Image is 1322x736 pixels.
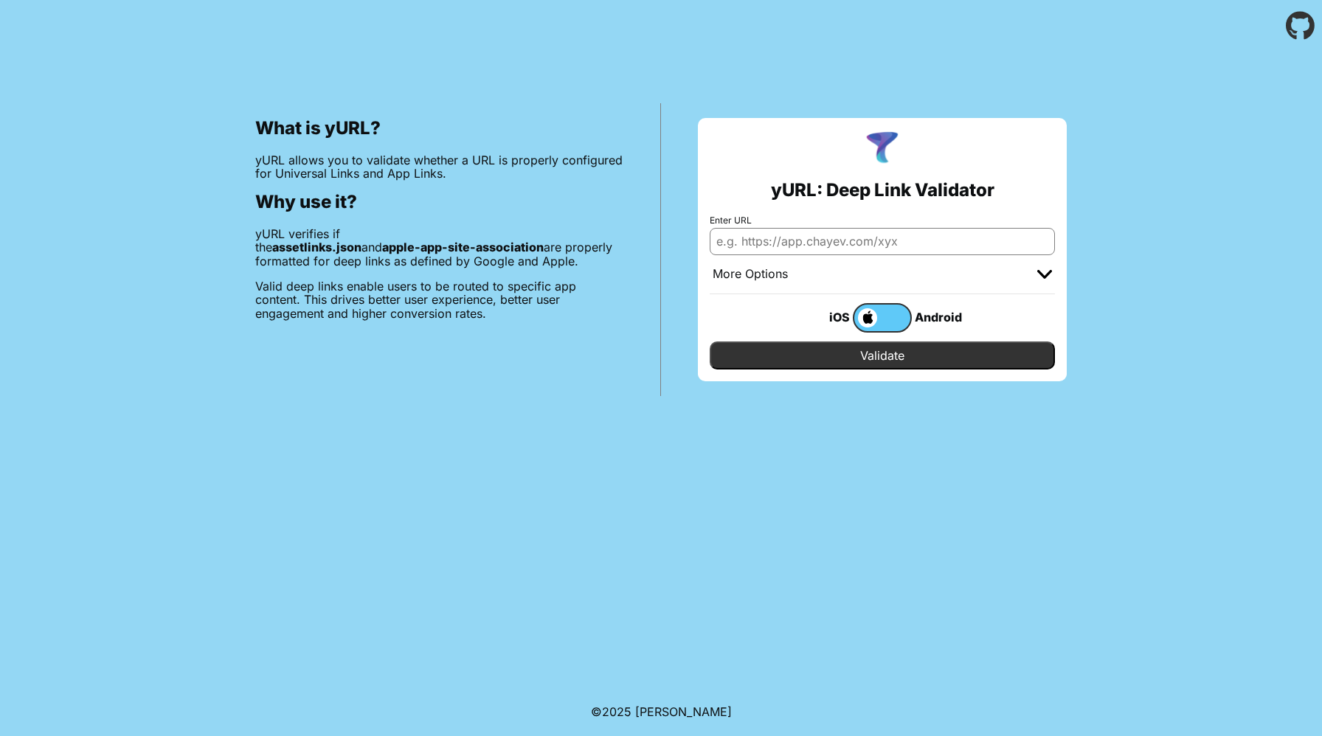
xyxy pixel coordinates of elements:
img: yURL Logo [863,130,901,168]
div: iOS [794,308,853,327]
div: Android [912,308,971,327]
h2: yURL: Deep Link Validator [771,180,994,201]
b: apple-app-site-association [382,240,544,254]
p: yURL allows you to validate whether a URL is properly configured for Universal Links and App Links. [255,153,623,181]
p: Valid deep links enable users to be routed to specific app content. This drives better user exper... [255,280,623,320]
b: assetlinks.json [272,240,361,254]
div: More Options [713,267,788,282]
label: Enter URL [710,215,1055,226]
a: Michael Ibragimchayev's Personal Site [635,704,732,719]
input: e.g. https://app.chayev.com/xyx [710,228,1055,254]
span: 2025 [602,704,631,719]
p: yURL verifies if the and are properly formatted for deep links as defined by Google and Apple. [255,227,623,268]
img: chevron [1037,270,1052,279]
h2: What is yURL? [255,118,623,139]
h2: Why use it? [255,192,623,212]
input: Validate [710,341,1055,369]
footer: © [591,687,732,736]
